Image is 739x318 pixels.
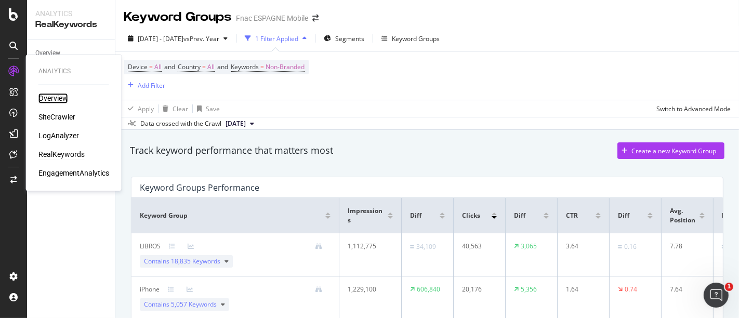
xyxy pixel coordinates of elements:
[124,8,232,26] div: Keyword Groups
[670,285,701,294] div: 7.64
[154,60,162,74] span: All
[241,30,311,47] button: 1 Filter Applied
[618,245,622,248] img: Equal
[35,19,107,31] div: RealKeywords
[35,8,107,19] div: Analytics
[462,285,493,294] div: 20,176
[514,211,525,220] span: Diff
[725,283,733,291] span: 1
[670,242,701,251] div: 7.78
[617,142,724,159] button: Create a new Keyword Group
[140,242,161,251] div: LIBROS
[625,285,637,294] div: 0.74
[38,168,109,178] a: EngagementAnalytics
[193,100,220,117] button: Save
[130,144,333,157] div: Track keyword performance that matters most
[144,257,220,266] span: Contains
[260,62,264,71] span: =
[164,62,175,71] span: and
[266,60,305,74] span: Non-Branded
[417,285,440,294] div: 606,840
[348,206,385,225] span: Impressions
[410,211,421,220] span: Diff
[416,242,436,251] div: 34,109
[207,60,215,74] span: All
[462,211,480,220] span: Clicks
[38,112,75,122] a: SiteCrawler
[255,34,298,43] div: 1 Filter Applied
[221,117,258,130] button: [DATE]
[410,245,414,248] img: Equal
[38,130,79,141] a: LogAnalyzer
[566,211,578,220] span: CTR
[38,67,109,76] div: Analytics
[144,300,217,309] span: Contains
[521,285,537,294] div: 5,356
[138,34,183,43] span: [DATE] - [DATE]
[140,182,259,193] div: Keyword Groups Performance
[231,62,259,71] span: Keywords
[38,149,85,160] a: RealKeywords
[312,15,319,22] div: arrow-right-arrow-left
[35,48,108,59] a: Overview
[566,285,597,294] div: 1.64
[320,30,368,47] button: Segments
[226,119,246,128] span: 2025 Aug. 1st
[149,62,153,71] span: =
[140,285,160,294] div: iPhone
[138,81,165,90] div: Add Filter
[704,283,729,308] iframe: Intercom live chat
[566,242,597,251] div: 3.64
[138,104,154,113] div: Apply
[202,62,206,71] span: =
[722,245,726,248] img: Equal
[140,211,188,220] span: Keyword Group
[652,100,731,117] button: Switch to Advanced Mode
[670,206,697,225] span: Avg. Position
[173,104,188,113] div: Clear
[171,257,220,266] span: 18,835 Keywords
[171,300,217,309] span: 5,057 Keywords
[377,30,444,47] button: Keyword Groups
[178,62,201,71] span: Country
[618,211,629,220] span: Diff
[35,48,60,59] div: Overview
[348,285,388,294] div: 1,229,100
[624,242,637,251] div: 0.16
[521,242,537,251] div: 3,065
[392,34,440,43] div: Keyword Groups
[124,79,165,91] button: Add Filter
[656,104,731,113] div: Switch to Advanced Mode
[335,34,364,43] span: Segments
[140,119,221,128] div: Data crossed with the Crawl
[159,100,188,117] button: Clear
[38,93,68,103] a: Overview
[124,30,232,47] button: [DATE] - [DATE]vsPrev. Year
[462,242,493,251] div: 40,563
[631,147,716,155] div: Create a new Keyword Group
[206,104,220,113] div: Save
[124,100,154,117] button: Apply
[348,242,388,251] div: 1,112,775
[183,34,219,43] span: vs Prev. Year
[722,211,733,220] span: Diff
[217,62,228,71] span: and
[236,13,308,23] div: Fnac ESPAGNE Mobile
[128,62,148,71] span: Device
